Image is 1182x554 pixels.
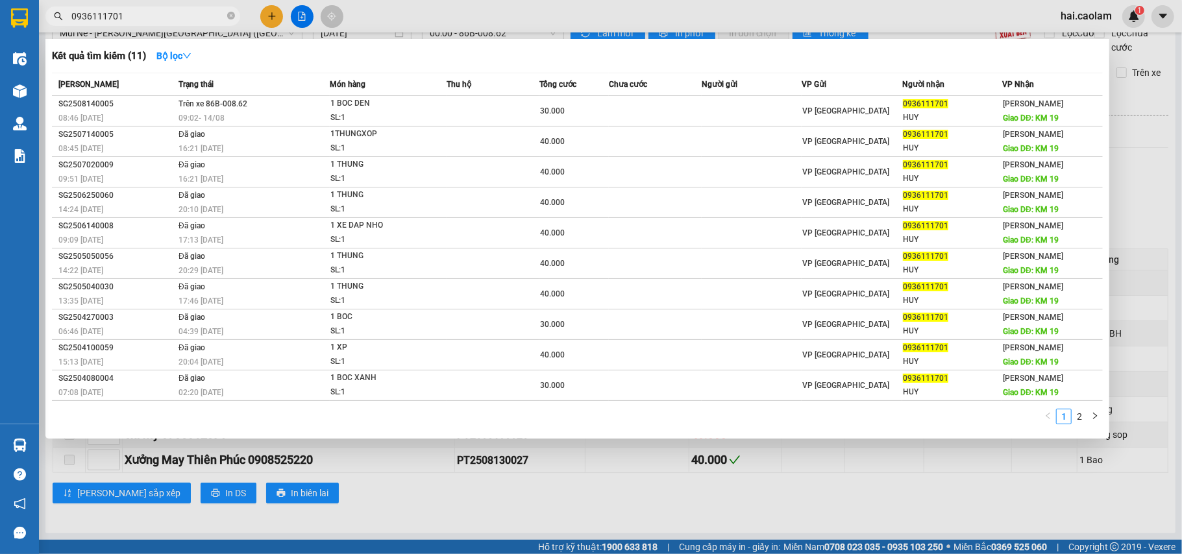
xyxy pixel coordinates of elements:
span: Giao DĐ: KM 19 [1003,235,1059,245]
span: 16:21 [DATE] [179,144,223,153]
div: HUY [903,141,1002,155]
div: SL: 1 [330,111,428,125]
span: 40.000 [540,137,565,146]
span: question-circle [14,468,26,481]
span: 09:02 - 14/08 [179,114,225,123]
span: VP [GEOGRAPHIC_DATA] [802,350,889,359]
div: SL: 1 [330,172,428,186]
span: VP [GEOGRAPHIC_DATA] [802,137,889,146]
span: [PERSON_NAME] [1003,313,1063,322]
span: close-circle [227,12,235,19]
span: VP [GEOGRAPHIC_DATA] [802,198,889,207]
span: [PERSON_NAME] [1003,160,1063,169]
div: HUY [903,111,1002,125]
span: [PERSON_NAME] [1003,130,1063,139]
span: 0936111701 [903,99,948,108]
img: warehouse-icon [13,439,27,452]
div: HUY [903,263,1002,277]
span: 07:08 [DATE] [58,388,103,397]
span: 40.000 [540,289,565,298]
strong: Bộ lọc [156,51,191,61]
span: Giao DĐ: KM 19 [1003,357,1059,367]
span: Người gửi [702,80,737,89]
span: 0936111701 [903,343,948,352]
img: solution-icon [13,149,27,163]
span: VP [GEOGRAPHIC_DATA] [802,320,889,329]
span: Giao DĐ: KM 19 [1003,144,1059,153]
span: 40.000 [540,228,565,237]
div: SL: 1 [330,294,428,308]
div: SL: 1 [330,355,428,369]
div: SG2505050056 [58,250,175,263]
span: [PERSON_NAME] [1003,191,1063,200]
span: VP [GEOGRAPHIC_DATA] [802,106,889,115]
span: Giao DĐ: KM 19 [1003,266,1059,275]
span: [PERSON_NAME] [1003,252,1063,261]
div: 1 THUNG [330,188,428,202]
span: VP Nhận [1002,80,1034,89]
span: 30.000 [540,106,565,115]
h3: Kết quả tìm kiếm ( 11 ) [52,49,146,63]
span: 0936111701 [903,221,948,230]
span: 09:51 [DATE] [58,175,103,184]
span: 17:46 [DATE] [179,296,223,306]
span: 0936111701 [903,313,948,322]
span: right [1091,412,1099,420]
span: Giao DĐ: KM 19 [1003,327,1059,336]
span: VP [GEOGRAPHIC_DATA] [802,228,889,237]
span: Món hàng [330,80,365,89]
span: [PERSON_NAME] [1003,99,1063,108]
span: 0936111701 [903,191,948,200]
span: 14:22 [DATE] [58,266,103,275]
li: 2 [1072,409,1087,424]
span: VP [GEOGRAPHIC_DATA] [802,259,889,268]
li: 1 [1056,409,1072,424]
div: HUY [903,324,1002,338]
span: Đã giao [179,374,205,383]
span: 40.000 [540,167,565,176]
span: down [182,51,191,60]
span: 13:35 [DATE] [58,296,103,306]
span: Người nhận [902,80,944,89]
span: search [54,12,63,21]
span: Giao DĐ: KM 19 [1003,388,1059,397]
span: Đã giao [179,282,205,291]
span: 06:46 [DATE] [58,327,103,336]
div: 1THUNGXOP [330,127,428,141]
span: VP [GEOGRAPHIC_DATA] [802,289,889,298]
span: 30.000 [540,381,565,390]
span: 0936111701 [903,160,948,169]
span: Đã giao [179,313,205,322]
span: Đã giao [179,130,205,139]
span: 40.000 [540,350,565,359]
span: 15:13 [DATE] [58,357,103,367]
div: SG2504100059 [58,341,175,355]
span: Tổng cước [539,80,576,89]
span: Đã giao [179,252,205,261]
img: warehouse-icon [13,117,27,130]
a: 1 [1057,409,1071,424]
span: 02:20 [DATE] [179,388,223,397]
div: SG2508140005 [58,97,175,111]
div: 1 XE DAP NHO [330,219,428,233]
span: 40.000 [540,259,565,268]
span: [PERSON_NAME] [1003,374,1063,383]
span: VP Gửi [802,80,826,89]
span: close-circle [227,10,235,23]
span: Giao DĐ: KM 19 [1003,175,1059,184]
div: SG2506250060 [58,189,175,202]
span: 0936111701 [903,252,948,261]
span: 08:46 [DATE] [58,114,103,123]
img: warehouse-icon [13,52,27,66]
span: [PERSON_NAME] [1003,282,1063,291]
div: 1 THUNG [330,249,428,263]
img: warehouse-icon [13,84,27,98]
span: Trên xe 86B-008.62 [179,99,247,108]
span: 0936111701 [903,282,948,291]
span: Giao DĐ: KM 19 [1003,296,1059,306]
span: 30.000 [540,320,565,329]
div: SG2506140008 [58,219,175,233]
span: 08:45 [DATE] [58,144,103,153]
span: 20:10 [DATE] [179,205,223,214]
span: Đã giao [179,221,205,230]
